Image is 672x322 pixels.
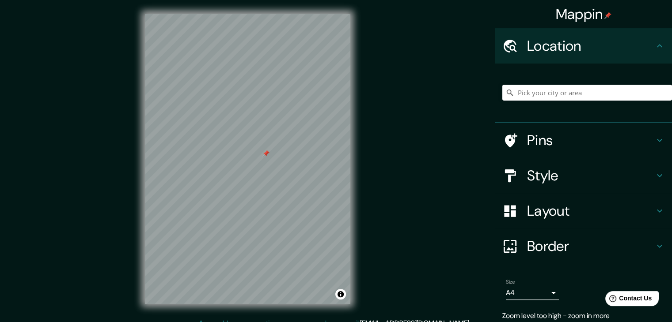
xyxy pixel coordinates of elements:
input: Pick your city or area [502,85,672,101]
div: Pins [495,123,672,158]
div: Layout [495,193,672,228]
h4: Pins [527,131,654,149]
img: pin-icon.png [604,12,611,19]
button: Toggle attribution [335,289,346,300]
iframe: Help widget launcher [593,288,662,312]
div: Style [495,158,672,193]
h4: Style [527,167,654,184]
h4: Mappin [556,5,612,23]
label: Size [506,278,515,286]
div: Location [495,28,672,64]
h4: Border [527,237,654,255]
h4: Location [527,37,654,55]
h4: Layout [527,202,654,220]
canvas: Map [145,14,350,304]
p: Zoom level too high - zoom in more [502,311,665,321]
div: A4 [506,286,559,300]
div: Border [495,228,672,264]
